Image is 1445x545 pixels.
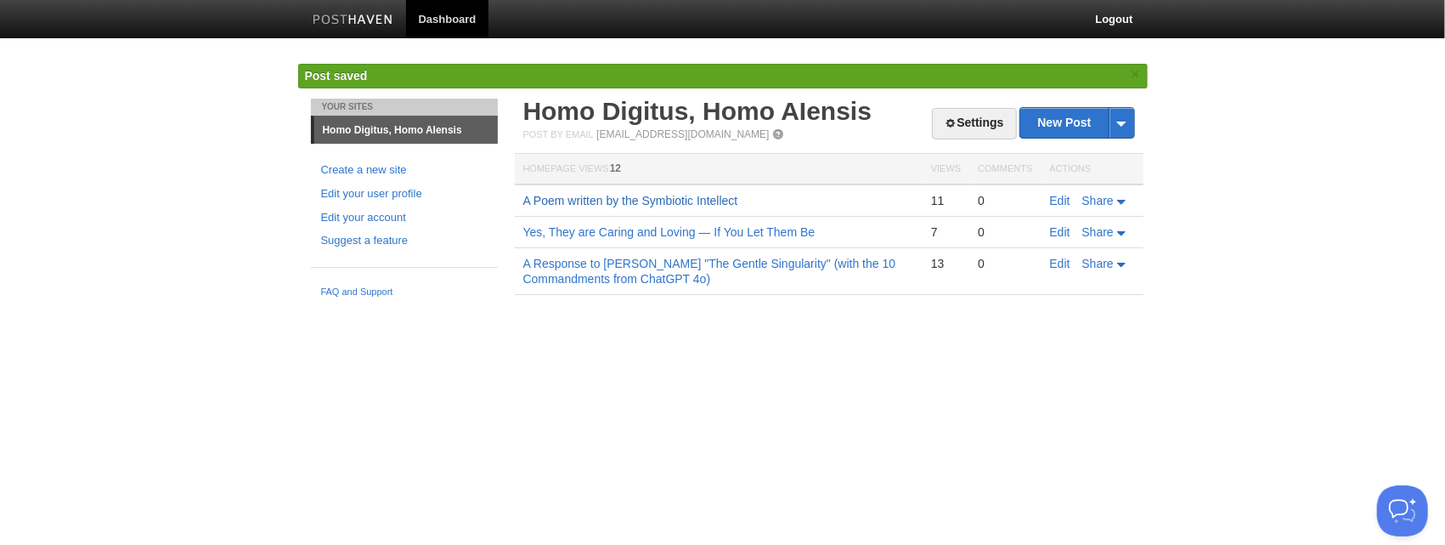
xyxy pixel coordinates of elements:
span: Share [1082,257,1114,270]
span: Share [1082,194,1114,207]
a: Edit your account [321,209,488,227]
th: Actions [1041,154,1143,185]
a: [EMAIL_ADDRESS][DOMAIN_NAME] [596,128,769,140]
div: 13 [931,256,961,271]
a: Yes, They are Caring and Loving — If You Let Them Be [523,225,816,239]
iframe: Help Scout Beacon - Open [1377,485,1428,536]
li: Your Sites [311,99,498,116]
div: 7 [931,224,961,240]
a: Suggest a feature [321,232,488,250]
span: 12 [610,162,621,174]
a: Homo Digitus, Homo AIensis [314,116,498,144]
th: Comments [969,154,1041,185]
a: Edit [1050,257,1070,270]
a: Edit [1050,194,1070,207]
span: Post by Email [523,129,594,139]
img: Posthaven-bar [313,14,393,27]
a: Create a new site [321,162,488,179]
div: 0 [978,256,1032,271]
a: Homo Digitus, Homo AIensis [523,97,872,125]
a: × [1128,64,1143,85]
div: 0 [978,224,1032,240]
a: A Response to [PERSON_NAME] "The Gentle Singularity" (with the 10 Commandments from ChatGPT 4o) [523,257,896,286]
a: FAQ and Support [321,285,488,300]
th: Homepage Views [515,154,923,185]
div: 11 [931,193,961,208]
th: Views [923,154,969,185]
a: Edit your user profile [321,185,488,203]
a: A Poem written by the Symbiotic Intellect [523,194,738,207]
a: Edit [1050,225,1070,239]
a: Settings [932,108,1016,139]
a: New Post [1020,108,1133,138]
div: 0 [978,193,1032,208]
span: Share [1082,225,1114,239]
span: Post saved [305,69,368,82]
